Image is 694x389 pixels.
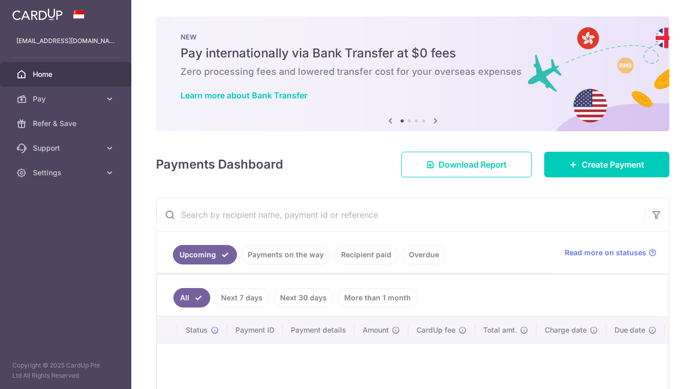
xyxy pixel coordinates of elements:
span: Refer & Save [33,118,101,129]
span: Due date [614,325,645,335]
span: Support [33,143,101,153]
a: More than 1 month [338,288,418,308]
a: Payments on the way [241,245,330,264]
span: Pay [33,94,101,104]
h5: Pay internationally via Bank Transfer at $0 fees [181,45,645,62]
span: Charge date [545,325,587,335]
a: Learn more about Bank Transfer [181,90,307,100]
img: Bank transfer banner [156,16,669,131]
a: Read more on statuses [565,248,657,258]
span: Status [186,325,208,335]
img: CardUp [12,8,63,21]
a: Create Payment [544,152,669,177]
a: Download Report [401,152,532,177]
span: Download Report [439,158,507,171]
span: Create Payment [582,158,644,171]
a: All [173,288,210,308]
a: Overdue [402,245,446,264]
th: Payment details [283,317,354,343]
span: Read more on statuses [565,248,646,258]
h6: Zero processing fees and lowered transfer cost for your overseas expenses [181,66,645,78]
input: Search by recipient name, payment id or reference [156,198,644,231]
span: Amount [363,325,389,335]
a: Next 7 days [214,288,269,308]
p: NEW [181,33,645,41]
span: Home [33,69,101,79]
a: Recipient paid [334,245,398,264]
span: CardUp fee [417,325,455,335]
th: Payment ID [227,317,283,343]
a: Upcoming [173,245,237,264]
p: [EMAIL_ADDRESS][DOMAIN_NAME] [16,36,115,46]
h4: Payments Dashboard [156,155,283,174]
span: Total amt. [483,325,517,335]
a: Next 30 days [273,288,333,308]
span: Settings [33,168,101,178]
